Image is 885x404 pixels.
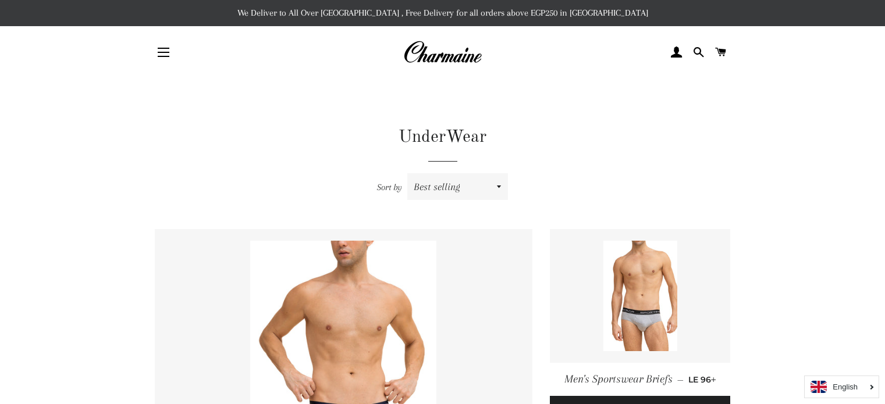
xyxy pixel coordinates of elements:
[403,40,482,65] img: Charmaine Egypt
[688,374,716,385] span: LE 96
[550,363,730,396] a: Men's Sportswear Briefs — LE 96
[811,381,873,393] a: English
[833,383,858,391] i: English
[564,373,673,385] span: Men's Sportswear Briefs
[377,182,402,192] span: Sort by
[155,125,731,149] h1: UnderWear
[677,374,684,385] span: —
